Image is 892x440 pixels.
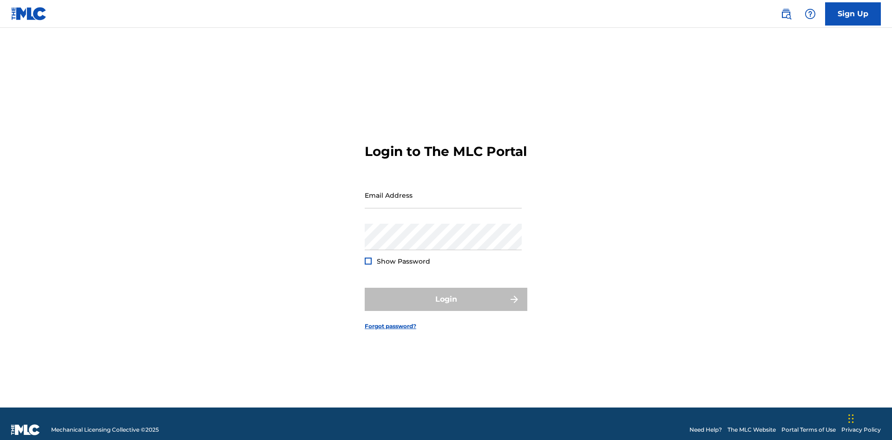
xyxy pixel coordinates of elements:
[365,322,416,330] a: Forgot password?
[825,2,881,26] a: Sign Up
[848,405,854,433] div: Drag
[841,426,881,434] a: Privacy Policy
[781,426,836,434] a: Portal Terms of Use
[801,5,820,23] div: Help
[689,426,722,434] a: Need Help?
[805,8,816,19] img: help
[365,143,527,160] h3: Login to The MLC Portal
[11,7,47,20] img: MLC Logo
[51,426,159,434] span: Mechanical Licensing Collective © 2025
[377,257,430,265] span: Show Password
[846,395,892,440] iframe: Chat Widget
[728,426,776,434] a: The MLC Website
[777,5,795,23] a: Public Search
[11,424,40,435] img: logo
[780,8,792,19] img: search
